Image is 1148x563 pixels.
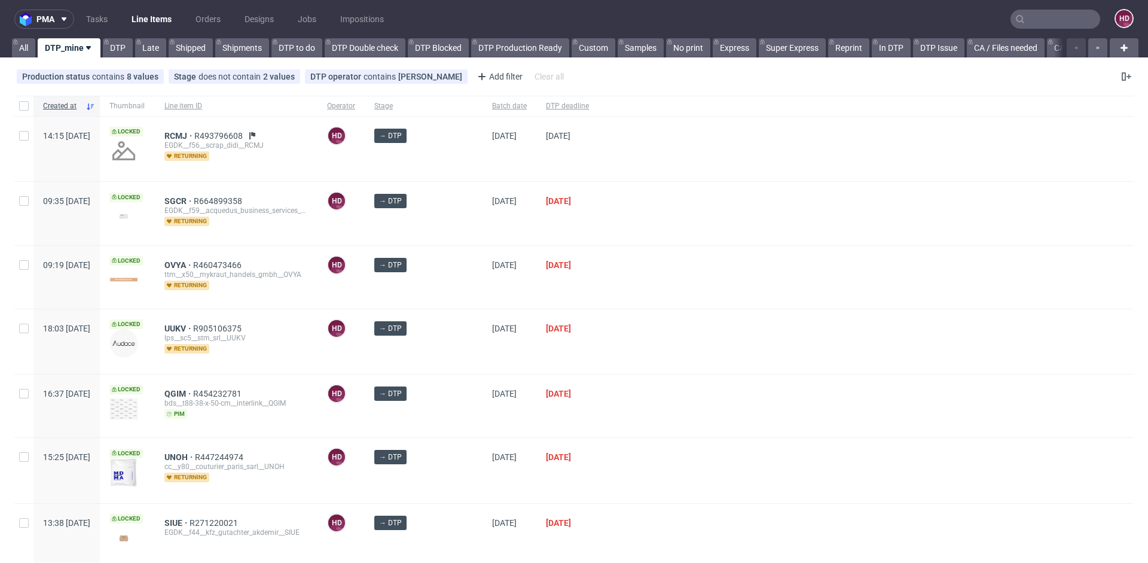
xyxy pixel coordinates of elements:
[379,130,402,141] span: → DTP
[164,217,209,226] span: returning
[169,38,213,57] a: Shipped
[109,136,138,165] img: no_design.png
[310,72,364,81] span: DTP operator
[195,452,246,462] a: R447244974
[546,324,571,333] span: [DATE]
[164,398,308,408] div: bds__t88-38-x-50-cm__interlink__QGIM
[38,38,100,57] a: DTP_mine
[43,101,81,111] span: Created at
[164,528,308,537] div: EGDK__f44__kfz_gutachter_akdemir__SIUE
[1047,38,1110,57] a: CA / Pending
[532,68,566,85] div: Clear all
[194,196,245,206] a: R664899358
[328,257,345,273] figcaption: HD
[164,101,308,111] span: Line item ID
[328,320,345,337] figcaption: HD
[379,260,402,270] span: → DTP
[43,518,90,528] span: 13:38 [DATE]
[1116,10,1132,27] figcaption: HD
[43,389,90,398] span: 16:37 [DATE]
[164,518,190,528] span: SIUE
[328,193,345,209] figcaption: HD
[492,131,517,141] span: [DATE]
[546,260,571,270] span: [DATE]
[109,449,143,458] span: Locked
[913,38,964,57] a: DTP Issue
[109,319,143,329] span: Locked
[14,10,74,29] button: pma
[472,67,525,86] div: Add filter
[263,72,295,81] div: 2 values
[379,323,402,334] span: → DTP
[492,260,517,270] span: [DATE]
[109,127,143,136] span: Locked
[194,131,245,141] a: R493796608
[546,518,571,528] span: [DATE]
[666,38,710,57] a: No print
[546,196,571,206] span: [DATE]
[109,514,143,524] span: Locked
[193,324,244,333] span: R905106375
[872,38,911,57] a: In DTP
[164,141,308,150] div: EGDK__f56__scrap_didi__RCMJ
[546,131,570,141] span: [DATE]
[374,101,473,111] span: Stage
[572,38,615,57] a: Custom
[215,38,269,57] a: Shipments
[492,389,517,398] span: [DATE]
[193,389,244,398] a: R454232781
[174,72,199,81] span: Stage
[164,324,193,333] a: UUKV
[291,10,323,29] a: Jobs
[193,260,244,270] a: R460473466
[328,127,345,144] figcaption: HD
[379,518,402,528] span: → DTP
[492,452,517,462] span: [DATE]
[328,385,345,402] figcaption: HD
[713,38,756,57] a: Express
[109,193,143,202] span: Locked
[164,452,195,462] a: UNOH
[164,409,187,419] span: pim
[546,101,589,111] span: DTP deadline
[164,260,193,270] a: OVYA
[164,196,194,206] a: SGCR
[109,329,138,358] img: version_two_editor_design
[164,344,209,354] span: returning
[492,518,517,528] span: [DATE]
[164,473,209,482] span: returning
[325,38,405,57] a: DTP Double check
[199,72,263,81] span: does not contain
[379,452,402,462] span: → DTP
[92,72,127,81] span: contains
[546,389,571,398] span: [DATE]
[398,72,462,81] div: [PERSON_NAME]
[22,72,92,81] span: Production status
[36,15,54,23] span: pma
[164,389,193,398] a: QGIM
[828,38,869,57] a: Reprint
[164,333,308,343] div: lps__sc5__stm_srl__UUKV
[492,196,517,206] span: [DATE]
[967,38,1045,57] a: CA / Files needed
[43,196,90,206] span: 09:35 [DATE]
[127,72,158,81] div: 8 values
[109,398,138,420] img: version_two_editor_design
[164,131,194,141] span: RCMJ
[43,452,90,462] span: 15:25 [DATE]
[379,196,402,206] span: → DTP
[164,281,209,290] span: returning
[20,13,36,26] img: logo
[135,38,166,57] a: Late
[237,10,281,29] a: Designs
[43,131,90,141] span: 14:15 [DATE]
